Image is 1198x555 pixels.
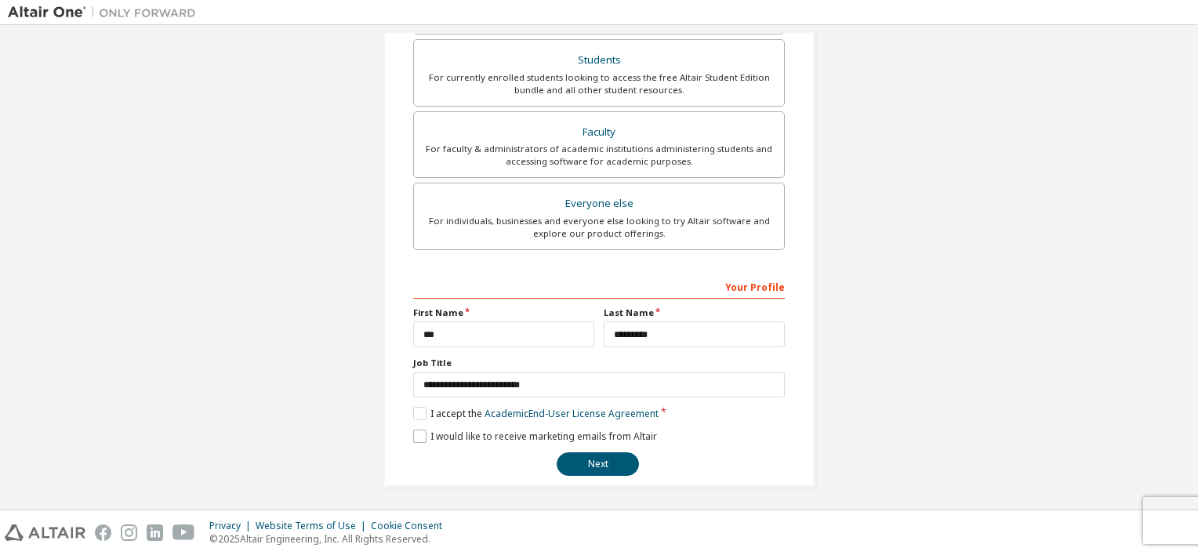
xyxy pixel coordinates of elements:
[557,452,639,476] button: Next
[413,357,785,369] label: Job Title
[485,407,659,420] a: Academic End-User License Agreement
[413,307,594,319] label: First Name
[423,215,775,240] div: For individuals, businesses and everyone else looking to try Altair software and explore our prod...
[95,524,111,541] img: facebook.svg
[423,143,775,168] div: For faculty & administrators of academic institutions administering students and accessing softwa...
[209,532,452,546] p: © 2025 Altair Engineering, Inc. All Rights Reserved.
[371,520,452,532] div: Cookie Consent
[172,524,195,541] img: youtube.svg
[121,524,137,541] img: instagram.svg
[256,520,371,532] div: Website Terms of Use
[423,49,775,71] div: Students
[8,5,204,20] img: Altair One
[423,122,775,143] div: Faculty
[5,524,85,541] img: altair_logo.svg
[604,307,785,319] label: Last Name
[209,520,256,532] div: Privacy
[413,430,657,443] label: I would like to receive marketing emails from Altair
[423,71,775,96] div: For currently enrolled students looking to access the free Altair Student Edition bundle and all ...
[147,524,163,541] img: linkedin.svg
[423,193,775,215] div: Everyone else
[413,274,785,299] div: Your Profile
[413,407,659,420] label: I accept the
